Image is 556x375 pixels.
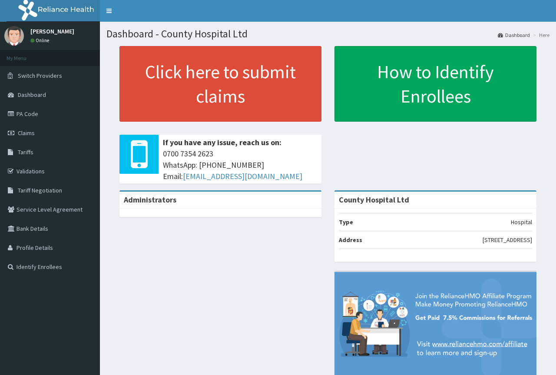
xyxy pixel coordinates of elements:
li: Here [531,31,549,39]
b: Type [339,218,353,226]
p: [PERSON_NAME] [30,28,74,34]
p: Hospital [511,218,532,226]
a: Click here to submit claims [119,46,321,122]
span: Tariff Negotiation [18,186,62,194]
a: Online [30,37,51,43]
span: Tariffs [18,148,33,156]
img: User Image [4,26,24,46]
a: [EMAIL_ADDRESS][DOMAIN_NAME] [183,171,302,181]
b: Address [339,236,362,244]
b: Administrators [124,195,176,205]
p: [STREET_ADDRESS] [483,236,532,244]
span: Claims [18,129,35,137]
span: Switch Providers [18,72,62,80]
span: Dashboard [18,91,46,99]
a: Dashboard [498,31,530,39]
span: 0700 7354 2623 WhatsApp: [PHONE_NUMBER] Email: [163,148,317,182]
b: If you have any issue, reach us on: [163,137,281,147]
h1: Dashboard - County Hospital Ltd [106,28,549,40]
a: How to Identify Enrollees [334,46,536,122]
strong: County Hospital Ltd [339,195,409,205]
